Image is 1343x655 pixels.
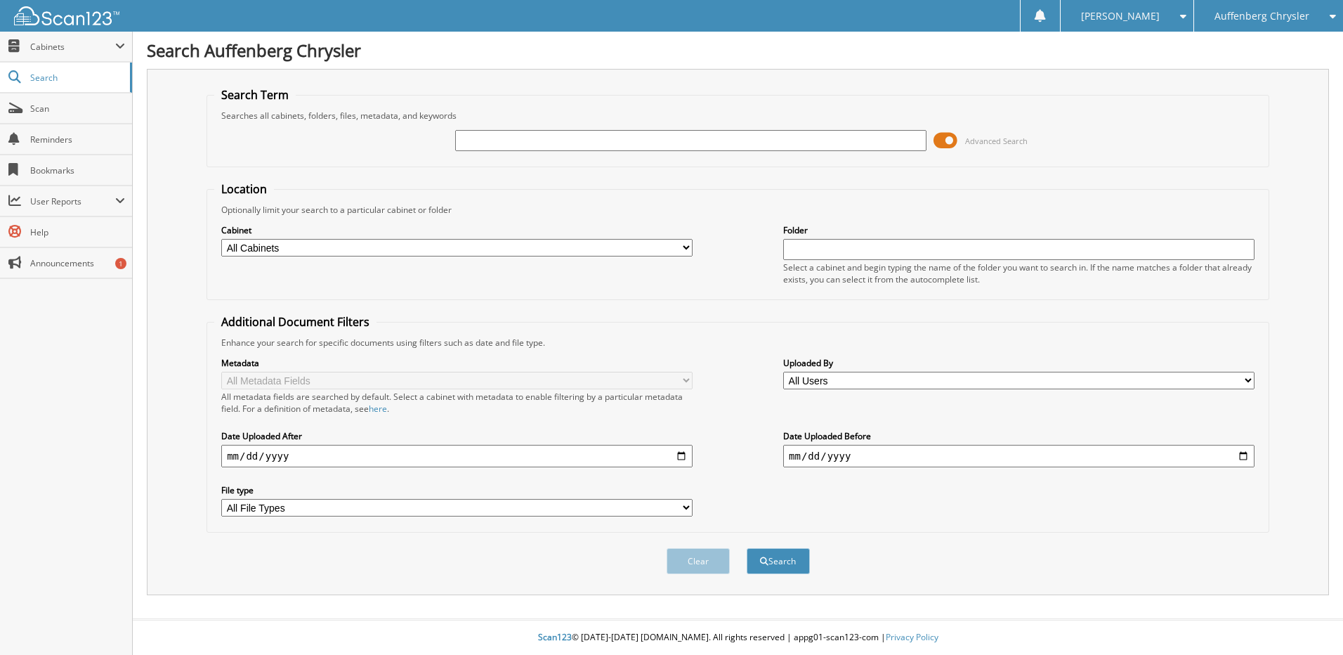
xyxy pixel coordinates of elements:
img: scan123-logo-white.svg [14,6,119,25]
span: Scan123 [538,631,572,643]
div: Optionally limit your search to a particular cabinet or folder [214,204,1262,216]
a: here [369,403,387,415]
label: Uploaded By [783,357,1254,369]
span: Advanced Search [965,136,1028,146]
label: Date Uploaded Before [783,430,1254,442]
span: Scan [30,103,125,115]
span: Auffenberg Chrysler [1214,12,1309,20]
label: Cabinet [221,224,693,236]
span: Help [30,226,125,238]
div: Searches all cabinets, folders, files, metadata, and keywords [214,110,1262,122]
div: Select a cabinet and begin typing the name of the folder you want to search in. If the name match... [783,261,1254,285]
span: Cabinets [30,41,115,53]
label: Metadata [221,357,693,369]
span: Bookmarks [30,164,125,176]
a: Privacy Policy [886,631,938,643]
input: end [783,445,1254,467]
input: start [221,445,693,467]
label: File type [221,484,693,496]
span: User Reports [30,195,115,207]
legend: Location [214,181,274,197]
h1: Search Auffenberg Chrysler [147,39,1329,62]
button: Clear [667,548,730,574]
div: © [DATE]-[DATE] [DOMAIN_NAME]. All rights reserved | appg01-scan123-com | [133,621,1343,655]
span: Announcements [30,257,125,269]
div: Enhance your search for specific documents using filters such as date and file type. [214,337,1262,349]
button: Search [747,548,810,574]
label: Date Uploaded After [221,430,693,442]
span: [PERSON_NAME] [1081,12,1160,20]
span: Search [30,72,123,84]
span: Reminders [30,134,125,145]
div: 1 [115,258,126,269]
label: Folder [783,224,1254,236]
legend: Additional Document Filters [214,314,376,330]
legend: Search Term [214,87,296,103]
div: All metadata fields are searched by default. Select a cabinet with metadata to enable filtering b... [221,391,693,415]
